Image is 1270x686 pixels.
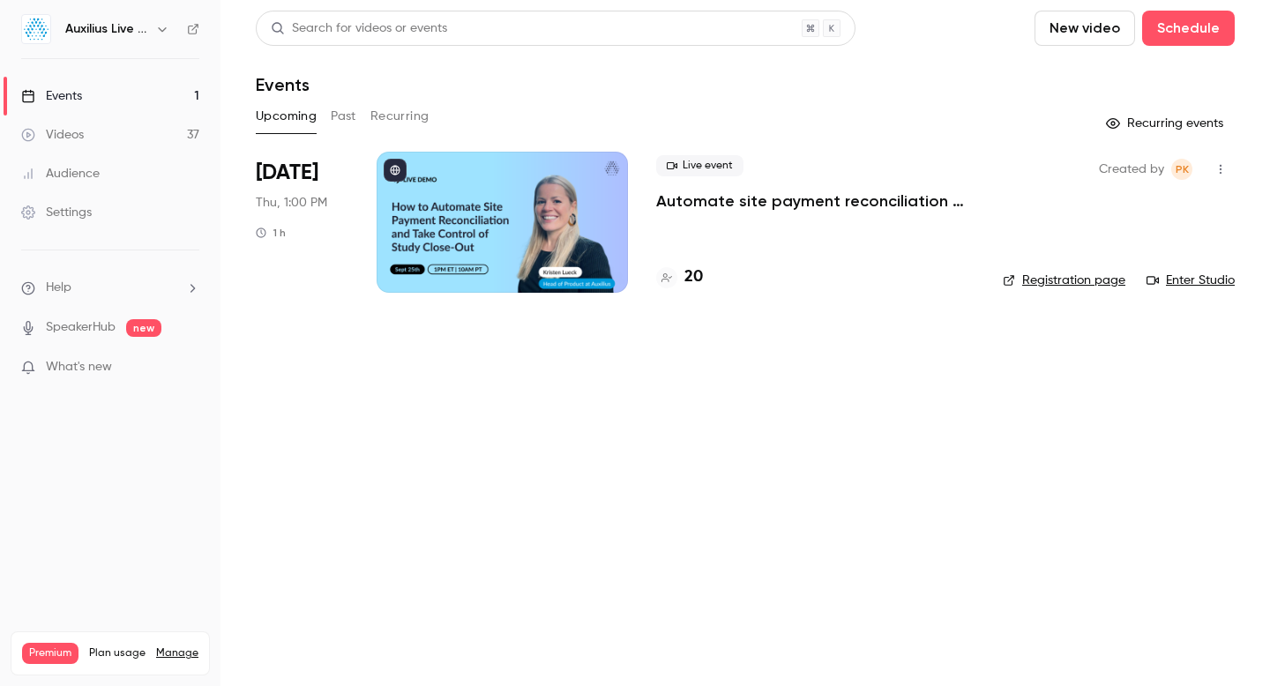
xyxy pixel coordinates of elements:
[126,319,161,337] span: new
[21,279,199,297] li: help-dropdown-opener
[65,20,148,38] h6: Auxilius Live Sessions
[1142,11,1235,46] button: Schedule
[1098,109,1235,138] button: Recurring events
[46,358,112,377] span: What's new
[256,152,348,293] div: Sep 25 Thu, 1:00 PM (America/New York)
[1035,11,1135,46] button: New video
[256,159,318,187] span: [DATE]
[21,126,84,144] div: Videos
[22,15,50,43] img: Auxilius Live Sessions
[21,87,82,105] div: Events
[656,265,703,289] a: 20
[21,204,92,221] div: Settings
[46,318,116,337] a: SpeakerHub
[156,646,198,660] a: Manage
[22,643,78,664] span: Premium
[656,155,743,176] span: Live event
[46,279,71,297] span: Help
[256,74,310,95] h1: Events
[256,102,317,130] button: Upcoming
[370,102,430,130] button: Recurring
[256,194,327,212] span: Thu, 1:00 PM
[21,165,100,183] div: Audience
[271,19,447,38] div: Search for videos or events
[331,102,356,130] button: Past
[656,190,975,212] a: Automate site payment reconciliation and take control of study close-out
[1176,159,1189,180] span: PK
[1099,159,1164,180] span: Created by
[1147,272,1235,289] a: Enter Studio
[178,360,199,376] iframe: Noticeable Trigger
[1003,272,1125,289] a: Registration page
[684,265,703,289] h4: 20
[256,226,286,240] div: 1 h
[1171,159,1192,180] span: Peter Kinchley
[89,646,146,660] span: Plan usage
